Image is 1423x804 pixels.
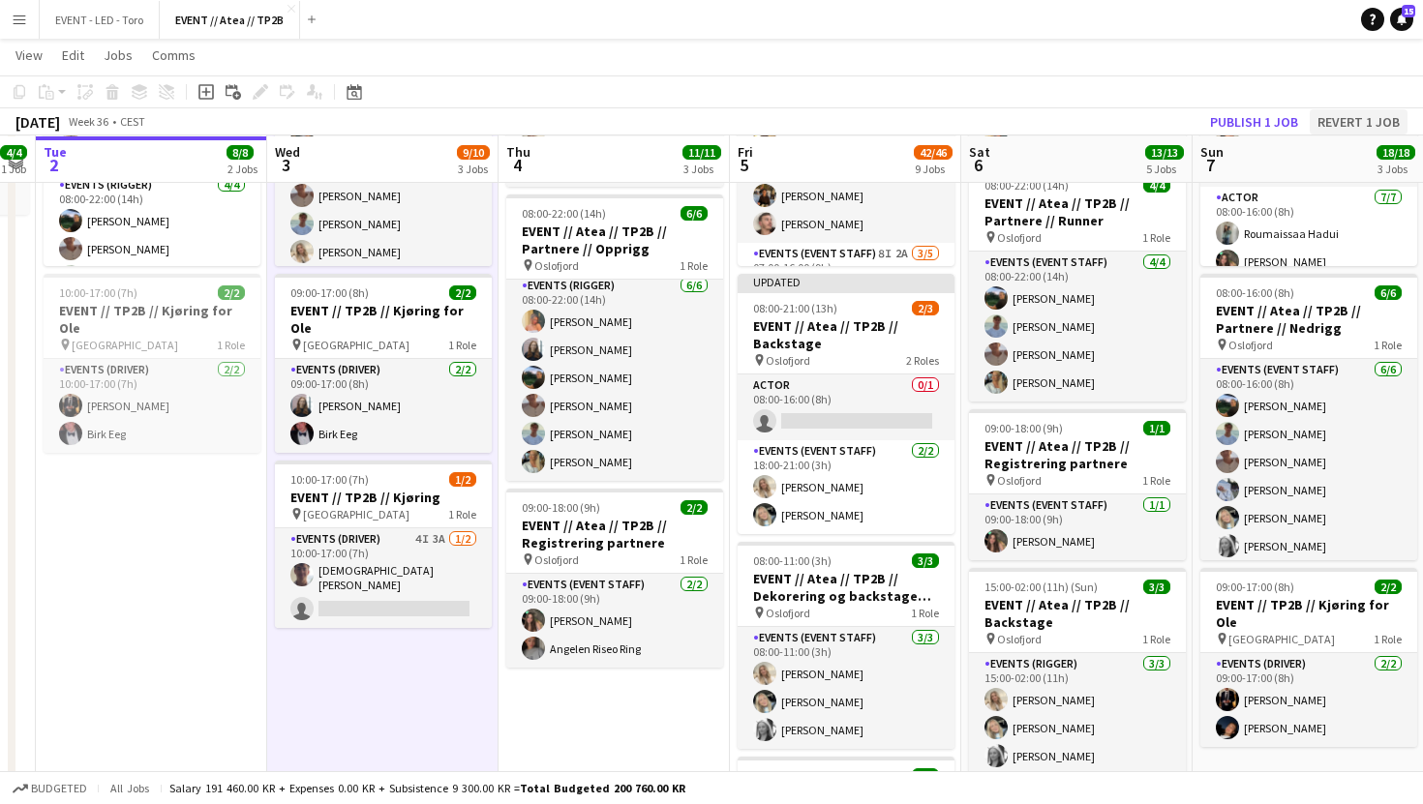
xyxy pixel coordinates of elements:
span: 2/3 [912,301,939,315]
span: 15:00-02:00 (11h) (Sun) [984,580,1098,594]
span: [GEOGRAPHIC_DATA] [303,338,409,352]
div: Salary 191 460.00 KR + Expenses 0.00 KR + Subsistence 9 300.00 KR = [169,781,685,795]
app-job-card: 10:00-17:00 (7h)2/2EVENT // TP2B // Kjøring for Ole [GEOGRAPHIC_DATA]1 RoleEvents (Driver)2/210:0... [44,274,260,453]
span: [GEOGRAPHIC_DATA] [72,338,178,352]
span: 1 Role [911,606,939,620]
div: 2 Jobs [227,162,257,176]
span: 2/2 [681,500,708,515]
button: EVENT // Atea // TP2B [160,1,300,39]
div: 08:00-22:00 (14h)4/4EVENT // Atea // TP2B // Partnere // Runner Oslofjord1 RoleEvents (Event Staf... [969,166,1186,402]
span: View [15,46,43,64]
span: 6/6 [681,206,708,221]
span: 2 [41,154,67,176]
app-card-role: Events (Event Staff)2/218:00-21:00 (3h)[PERSON_NAME][PERSON_NAME] [738,440,954,534]
app-card-role: Actor0/108:00-16:00 (8h) [738,374,954,440]
span: 10:00-17:00 (7h) [290,472,369,487]
span: 09:00-17:00 (8h) [290,285,369,300]
span: 1 Role [680,552,708,567]
span: Edit [62,46,84,64]
span: Oslofjord [997,473,1042,488]
span: 1/1 [1143,421,1170,435]
div: Updated [738,274,954,289]
div: 9 Jobs [915,162,952,176]
h3: EVENT // Atea // TP2B // Dekorering og backstage oppsett [738,570,954,605]
span: 08:00-11:00 (3h) [753,553,832,568]
span: Tue [44,143,67,161]
app-card-role: Events (Event Staff)2/209:00-18:00 (9h)[PERSON_NAME]Angelen Riseo Ring [506,574,723,668]
span: Wed [275,143,300,161]
span: [GEOGRAPHIC_DATA] [1228,632,1335,646]
span: [GEOGRAPHIC_DATA] [303,507,409,521]
span: 1 Role [1142,473,1170,488]
app-card-role: Events (Event Staff)6/608:00-16:00 (8h)[PERSON_NAME][PERSON_NAME][PERSON_NAME][PERSON_NAME][PERSO... [1200,359,1417,565]
span: 1 Role [1374,632,1402,646]
app-job-card: 08:00-22:00 (14h)6/6EVENT // Atea // TP2B // Partnere // Opprigg Oslofjord1 RoleEvents (Rigger)6/... [506,194,723,481]
span: Week 36 [64,114,112,129]
a: 15 [1390,8,1413,31]
span: Oslofjord [997,230,1042,245]
app-card-role: Events (Event Staff)8I2A3/507:00-16:00 (9h) [738,243,954,427]
span: 08:00-22:00 (14h) [522,206,606,221]
h3: EVENT // TP2B // Kjøring for Ole [44,302,260,337]
app-card-role: Events (Driver)2/209:00-17:00 (8h)[PERSON_NAME]Birk Eeg [275,359,492,453]
span: 09:00-18:00 (9h) [984,421,1063,435]
app-job-card: Updated08:00-21:00 (13h)2/3EVENT // Atea // TP2B // Backstage Oslofjord2 RolesActor0/108:00-16:00... [738,274,954,534]
span: 3/3 [912,553,939,568]
div: 3 Jobs [683,162,720,176]
span: Oslofjord [534,552,579,567]
span: 08:00-21:00 (13h) [753,301,837,315]
app-card-role: Events (Rigger)3/315:00-02:00 (11h)[PERSON_NAME][PERSON_NAME][PERSON_NAME] [969,653,1186,775]
span: Oslofjord [1228,338,1273,352]
span: 9/10 [457,145,490,160]
h3: EVENT // TP2B // Kjøring for Ole [275,302,492,337]
span: 08:00-17:00 (9h) [753,768,832,783]
span: 2/2 [1375,580,1402,594]
span: Jobs [104,46,133,64]
div: 5 Jobs [1146,162,1183,176]
a: Edit [54,43,92,68]
h3: EVENT // TP2B // Kjøring for Ole [1200,596,1417,631]
app-card-role: Events (Event Staff)4/408:00-22:00 (14h)[PERSON_NAME][PERSON_NAME][PERSON_NAME][PERSON_NAME] [969,252,1186,402]
span: Budgeted [31,782,87,795]
a: Comms [144,43,203,68]
h3: EVENT // Atea // TP2B // Backstage [738,317,954,352]
span: Total Budgeted 200 760.00 KR [520,781,685,795]
span: 5 [735,154,753,176]
div: 08:00-16:00 (8h)6/6EVENT // Atea // TP2B // Partnere // Nedrigg Oslofjord1 RoleEvents (Event Staf... [1200,274,1417,560]
a: View [8,43,50,68]
h3: EVENT // Atea // TP2B // Registrering partnere [969,437,1186,472]
app-card-role: Events (Event Staff)1/109:00-18:00 (9h)[PERSON_NAME] [969,494,1186,560]
span: 1 Role [448,338,476,352]
span: Sat [969,143,990,161]
span: 7 [1197,154,1224,176]
span: 2/2 [218,285,245,300]
span: 2/2 [449,285,476,300]
span: All jobs [106,781,153,795]
app-job-card: 09:00-17:00 (8h)2/2EVENT // TP2B // Kjøring for Ole [GEOGRAPHIC_DATA]1 RoleEvents (Driver)2/209:0... [1200,568,1417,747]
app-job-card: 09:00-18:00 (9h)2/2EVENT // Atea // TP2B // Registrering partnere Oslofjord1 RoleEvents (Event St... [506,489,723,668]
span: 1 Role [1142,632,1170,646]
span: 1 Role [1374,338,1402,352]
div: 09:00-17:00 (8h)2/2EVENT // TP2B // Kjøring for Ole [GEOGRAPHIC_DATA]1 RoleEvents (Driver)2/209:0... [275,274,492,453]
span: 18/18 [1377,145,1415,160]
app-card-role: Events (Event Staff)3/308:00-11:00 (3h)[PERSON_NAME][PERSON_NAME][PERSON_NAME] [738,627,954,749]
div: 09:00-18:00 (9h)1/1EVENT // Atea // TP2B // Registrering partnere Oslofjord1 RoleEvents (Event St... [969,409,1186,560]
h3: EVENT // Atea // TP2B // Partnere // Nedrigg [1200,302,1417,337]
app-job-card: 10:00-17:00 (7h)1/2EVENT // TP2B // Kjøring [GEOGRAPHIC_DATA]1 RoleEvents (Driver)4I3A1/210:00-17... [275,461,492,628]
button: Budgeted [10,778,90,799]
span: 09:00-17:00 (8h) [1216,580,1294,594]
span: 15 [1402,5,1415,17]
button: EVENT - LED - Toro [40,1,160,39]
span: 1 Role [217,338,245,352]
app-card-role: Events (Rigger)6/608:00-22:00 (14h)[PERSON_NAME][PERSON_NAME][PERSON_NAME][PERSON_NAME][PERSON_NA... [506,275,723,481]
app-card-role: Events (Driver)4I3A1/210:00-17:00 (7h)[DEMOGRAPHIC_DATA][PERSON_NAME] [275,528,492,628]
app-card-role: Events (Driver)2/209:00-17:00 (8h)[PERSON_NAME][PERSON_NAME] [1200,653,1417,747]
span: 08:00-16:00 (8h) [1216,285,1294,300]
app-job-card: 08:00-11:00 (3h)3/3EVENT // Atea // TP2B // Dekorering og backstage oppsett Oslofjord1 RoleEvents... [738,542,954,749]
button: Revert 1 job [1310,109,1408,134]
div: 1 Job [1,162,26,176]
span: Oslofjord [766,606,810,620]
